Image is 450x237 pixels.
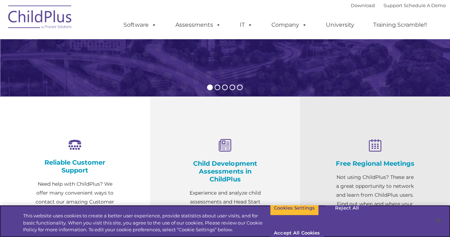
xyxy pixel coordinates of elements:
h4: Reliable Customer Support [36,159,115,174]
font: | [351,2,446,8]
img: ChildPlus by Procare Solutions [5,0,76,36]
span: Last name [99,47,121,52]
p: Not using ChildPlus? These are a great opportunity to network and learn from ChildPlus users. Fin... [335,173,414,226]
h4: Child Development Assessments in ChildPlus [186,160,265,183]
a: Company [264,18,314,32]
span: Phone number [99,76,129,82]
button: Cookies Settings [270,201,319,216]
h4: Free Regional Meetings [335,160,414,168]
a: Schedule A Demo [404,2,446,8]
a: Software [116,18,164,32]
a: IT [233,18,260,32]
button: Reject All [325,201,369,216]
a: University [319,18,361,32]
a: Support [383,2,402,8]
a: Training Scramble!! [366,18,434,32]
a: Assessments [168,18,228,32]
button: Close [431,213,446,228]
div: This website uses cookies to create a better user experience, provide statistics about user visit... [23,212,270,233]
a: Download [351,2,375,8]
